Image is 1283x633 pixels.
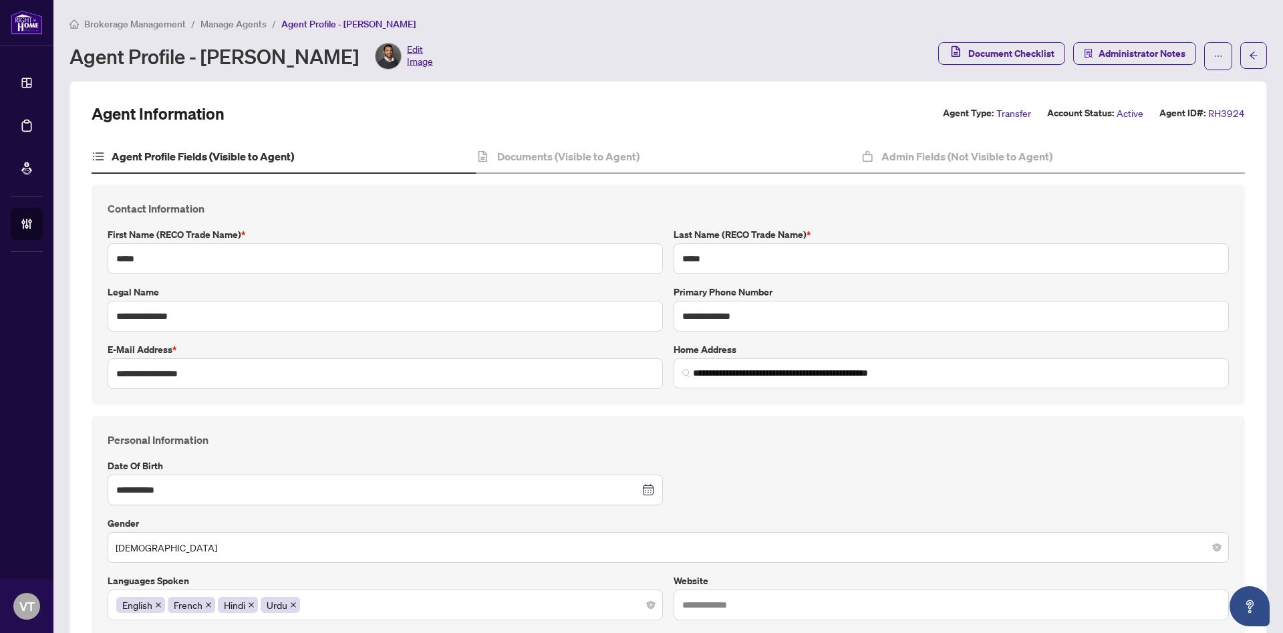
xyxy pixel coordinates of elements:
[168,597,215,613] span: French
[108,516,1229,531] label: Gender
[647,601,655,609] span: close-circle
[1047,106,1114,121] label: Account Status:
[968,43,1054,64] span: Document Checklist
[267,598,287,612] span: Urdu
[674,342,1229,357] label: Home Address
[116,597,165,613] span: English
[1084,49,1093,58] span: solution
[261,597,300,613] span: Urdu
[996,106,1031,121] span: Transfer
[674,285,1229,299] label: Primary Phone Number
[497,148,639,164] h4: Documents (Visible to Agent)
[1214,51,1223,61] span: ellipsis
[11,10,43,35] img: logo
[19,597,35,616] span: VT
[108,201,1229,217] h4: Contact Information
[108,574,663,588] label: Languages spoken
[122,598,152,612] span: English
[1213,543,1221,551] span: close-circle
[1159,106,1205,121] label: Agent ID#:
[1117,106,1143,121] span: Active
[174,598,202,612] span: French
[108,227,663,242] label: First Name (RECO Trade Name)
[682,369,690,377] img: search_icon
[92,103,225,124] h2: Agent Information
[674,227,1229,242] label: Last Name (RECO Trade Name)
[248,602,255,608] span: close
[881,148,1052,164] h4: Admin Fields (Not Visible to Agent)
[407,43,433,70] span: Edit Image
[205,602,212,608] span: close
[69,19,79,29] span: home
[108,285,663,299] label: Legal Name
[116,535,1221,560] span: Male
[108,459,663,473] label: Date of Birth
[290,602,297,608] span: close
[281,18,416,30] span: Agent Profile - [PERSON_NAME]
[108,432,1229,448] h4: Personal Information
[112,148,294,164] h4: Agent Profile Fields (Visible to Agent)
[1249,51,1258,60] span: arrow-left
[155,602,162,608] span: close
[218,597,258,613] span: Hindi
[272,16,276,31] li: /
[108,342,663,357] label: E-mail Address
[938,42,1065,65] button: Document Checklist
[674,574,1229,588] label: Website
[200,18,267,30] span: Manage Agents
[943,106,994,121] label: Agent Type:
[376,43,401,69] img: Profile Icon
[1099,43,1185,64] span: Administrator Notes
[1230,586,1270,626] button: Open asap
[224,598,245,612] span: Hindi
[1208,106,1245,121] span: RH3924
[84,18,186,30] span: Brokerage Management
[69,43,433,70] div: Agent Profile - [PERSON_NAME]
[1073,42,1196,65] button: Administrator Notes
[191,16,195,31] li: /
